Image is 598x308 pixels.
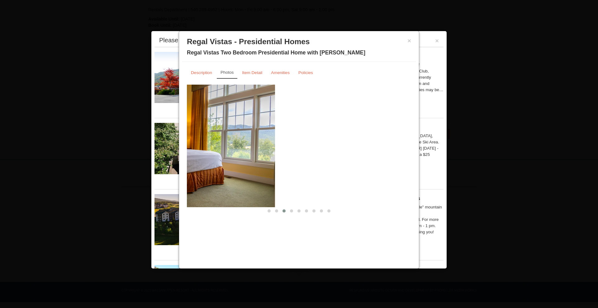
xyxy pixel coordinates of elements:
button: × [435,38,439,44]
small: Policies [298,70,313,75]
img: 19219019-2-e70bf45f.jpg [154,123,248,174]
a: Photos [217,67,237,79]
img: 19218983-1-9b289e55.jpg [154,52,248,103]
a: Item Detail [238,67,266,79]
a: Policies [294,67,317,79]
small: Amenities [271,70,290,75]
a: Amenities [267,67,294,79]
img: 19219041-4-ec11c166.jpg [154,194,248,245]
small: Description [191,70,212,75]
h3: Regal Vistas - Presidential Homes [187,37,411,46]
a: Description [187,67,216,79]
div: Please make your package selection: [159,37,262,43]
h4: Regal Vistas Two Bedroom Presidential Home with [PERSON_NAME] [187,49,411,56]
small: Photos [221,70,234,75]
small: Item Detail [242,70,262,75]
button: × [407,38,411,44]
